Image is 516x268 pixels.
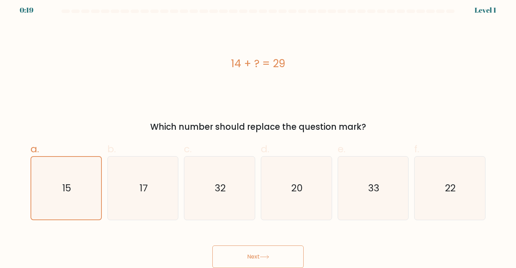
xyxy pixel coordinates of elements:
text: 20 [291,181,303,194]
div: 0:19 [20,5,33,15]
div: 14 + ? = 29 [31,56,485,71]
span: b. [107,142,116,156]
text: 15 [62,181,71,194]
span: c. [184,142,192,156]
text: 17 [139,181,148,194]
span: e. [338,142,345,156]
span: d. [261,142,269,156]
span: a. [31,142,39,156]
span: f. [414,142,419,156]
text: 22 [445,181,456,194]
div: Level 1 [475,5,496,15]
button: Next [212,245,304,268]
div: Which number should replace the question mark? [35,121,481,133]
text: 32 [215,181,226,194]
text: 33 [368,181,379,194]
